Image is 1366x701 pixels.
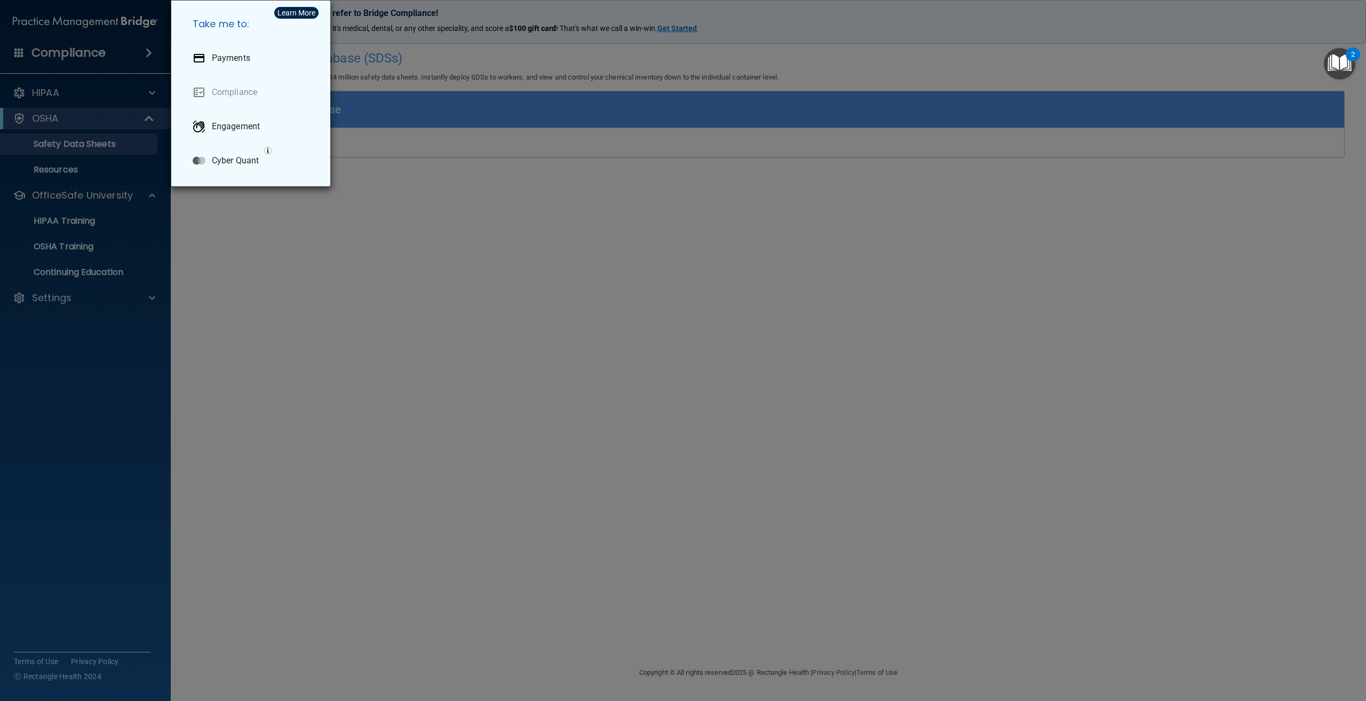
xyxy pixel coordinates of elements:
h5: Take me to: [184,9,322,39]
a: Cyber Quant [184,146,322,176]
a: Engagement [184,112,322,141]
button: Open Resource Center, 2 new notifications [1324,48,1355,80]
a: Payments [184,43,322,73]
div: Learn More [277,9,315,17]
p: Payments [212,53,250,64]
p: Cyber Quant [212,155,259,166]
p: Engagement [212,121,260,132]
div: 2 [1351,54,1355,68]
a: Compliance [184,77,322,107]
button: Learn More [274,7,319,19]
